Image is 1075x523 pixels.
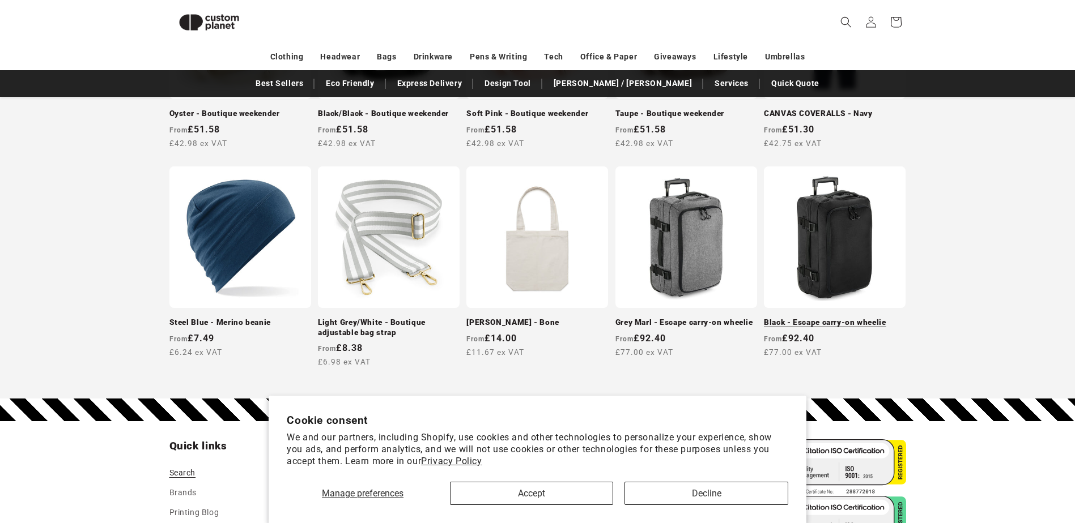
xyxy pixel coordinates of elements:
[713,47,748,67] a: Lifestyle
[709,74,754,93] a: Services
[270,47,304,67] a: Clothing
[320,47,360,67] a: Headwear
[169,503,219,522] a: Printing Blog
[544,47,563,67] a: Tech
[654,47,696,67] a: Giveaways
[320,74,380,93] a: Eco Friendly
[169,439,349,453] h2: Quick links
[580,47,637,67] a: Office & Paper
[169,5,249,40] img: Custom Planet
[250,74,309,93] a: Best Sellers
[784,439,906,496] img: ISO 9001 Certified
[548,74,698,93] a: [PERSON_NAME] / [PERSON_NAME]
[377,47,396,67] a: Bags
[764,109,906,119] a: CANVAS COVERALLS - Navy
[624,482,788,505] button: Decline
[466,318,608,328] a: [PERSON_NAME] - Bone
[764,318,906,328] a: Black - Escape carry-on wheelie
[450,482,613,505] button: Accept
[287,432,788,467] p: We and our partners, including Shopify, use cookies and other technologies to personalize your ex...
[392,74,468,93] a: Express Delivery
[615,318,757,328] a: Grey Marl - Escape carry-on wheelie
[470,47,527,67] a: Pens & Writing
[765,47,805,67] a: Umbrellas
[834,10,859,35] summary: Search
[479,74,537,93] a: Design Tool
[466,109,608,119] a: Soft Pink - Boutique weekender
[287,414,788,427] h2: Cookie consent
[615,109,757,119] a: Taupe - Boutique weekender
[766,74,825,93] a: Quick Quote
[886,401,1075,523] iframe: Chat Widget
[169,466,196,483] a: Search
[414,47,453,67] a: Drinkware
[169,483,197,503] a: Brands
[318,318,460,337] a: Light Grey/White - Boutique adjustable bag strap
[169,318,311,328] a: Steel Blue - Merino beanie
[287,482,439,505] button: Manage preferences
[318,109,460,119] a: Black/Black - Boutique weekender
[169,109,311,119] a: Oyster - Boutique weekender
[322,488,403,499] span: Manage preferences
[421,456,482,466] a: Privacy Policy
